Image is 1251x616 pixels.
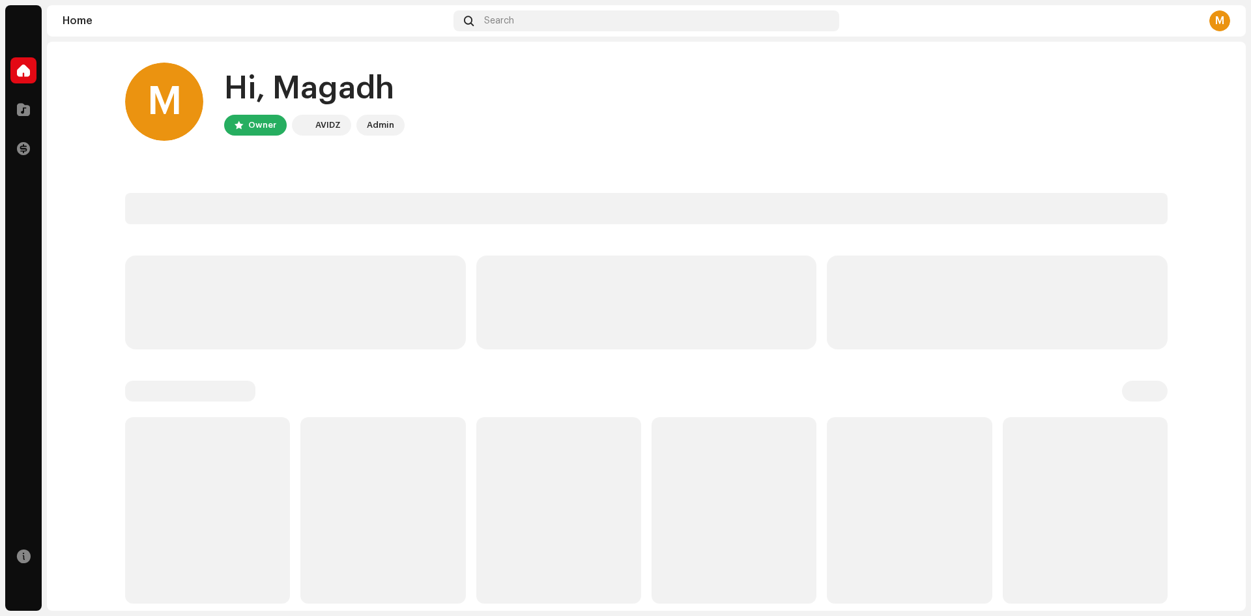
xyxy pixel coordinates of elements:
[248,117,276,133] div: Owner
[315,117,341,133] div: AVIDZ
[295,117,310,133] img: 10d72f0b-d06a-424f-aeaa-9c9f537e57b6
[484,16,514,26] span: Search
[63,16,448,26] div: Home
[224,68,405,110] div: Hi, Magadh
[367,117,394,133] div: Admin
[125,63,203,141] div: M
[1209,10,1230,31] div: M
